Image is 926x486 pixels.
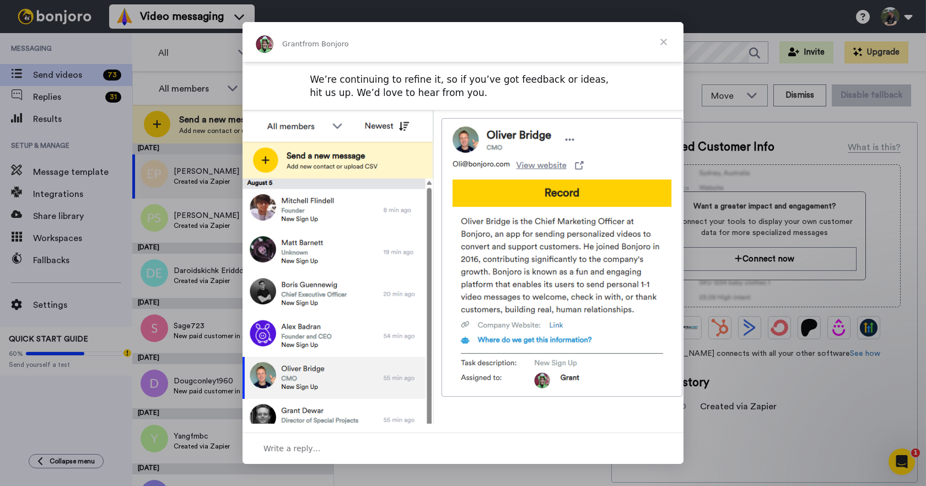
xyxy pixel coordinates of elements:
div: Open conversation and reply [243,432,683,464]
img: Profile image for Grant [256,35,273,53]
span: Grant [282,40,303,48]
span: Close [644,22,683,62]
div: We’re continuing to refine it, so if you’ve got feedback or ideas, hit us up. We’d love to hear f... [310,73,616,100]
span: from Bonjoro [303,40,349,48]
span: Write a reply… [263,441,321,456]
